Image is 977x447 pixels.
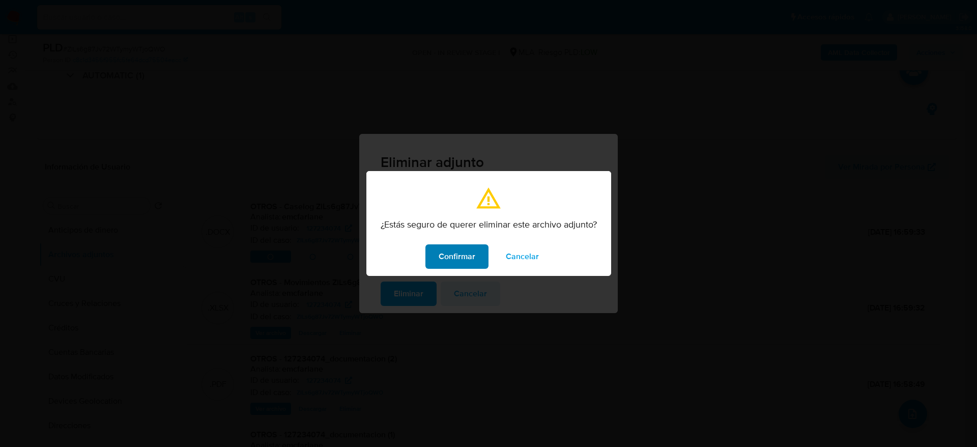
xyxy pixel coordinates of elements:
button: modal_confirmation.confirm [425,244,489,269]
div: modal_confirmation.title [366,171,611,276]
span: Confirmar [439,245,475,268]
p: ¿Estás seguro de querer eliminar este archivo adjunto? [381,219,597,230]
span: Cancelar [506,245,539,268]
button: modal_confirmation.cancel [493,244,552,269]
